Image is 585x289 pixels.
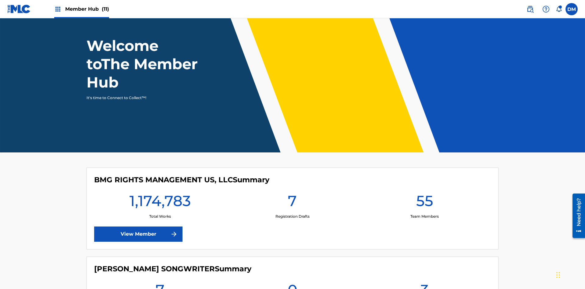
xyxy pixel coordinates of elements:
img: help [542,5,550,13]
a: Public Search [524,3,536,15]
span: (11) [102,6,109,12]
div: User Menu [565,3,578,15]
div: Drag [556,266,560,284]
p: Registration Drafts [275,214,310,219]
h1: 1,174,783 [129,192,191,214]
img: MLC Logo [7,5,31,13]
iframe: Resource Center [568,191,585,241]
h4: CLEO SONGWRITER [94,264,251,273]
p: Total Works [149,214,171,219]
h1: Welcome to The Member Hub [87,37,200,91]
a: View Member [94,227,183,242]
div: Help [540,3,552,15]
p: It's time to Connect to Collect™! [87,95,192,101]
span: Member Hub [65,5,109,12]
div: Notifications [556,6,562,12]
h4: BMG RIGHTS MANAGEMENT US, LLC [94,175,269,184]
p: Team Members [410,214,439,219]
img: Top Rightsholders [54,5,62,13]
h1: 7 [288,192,297,214]
h1: 55 [416,192,433,214]
img: f7272a7cc735f4ea7f67.svg [170,230,178,238]
iframe: Chat Widget [555,260,585,289]
img: search [526,5,534,13]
